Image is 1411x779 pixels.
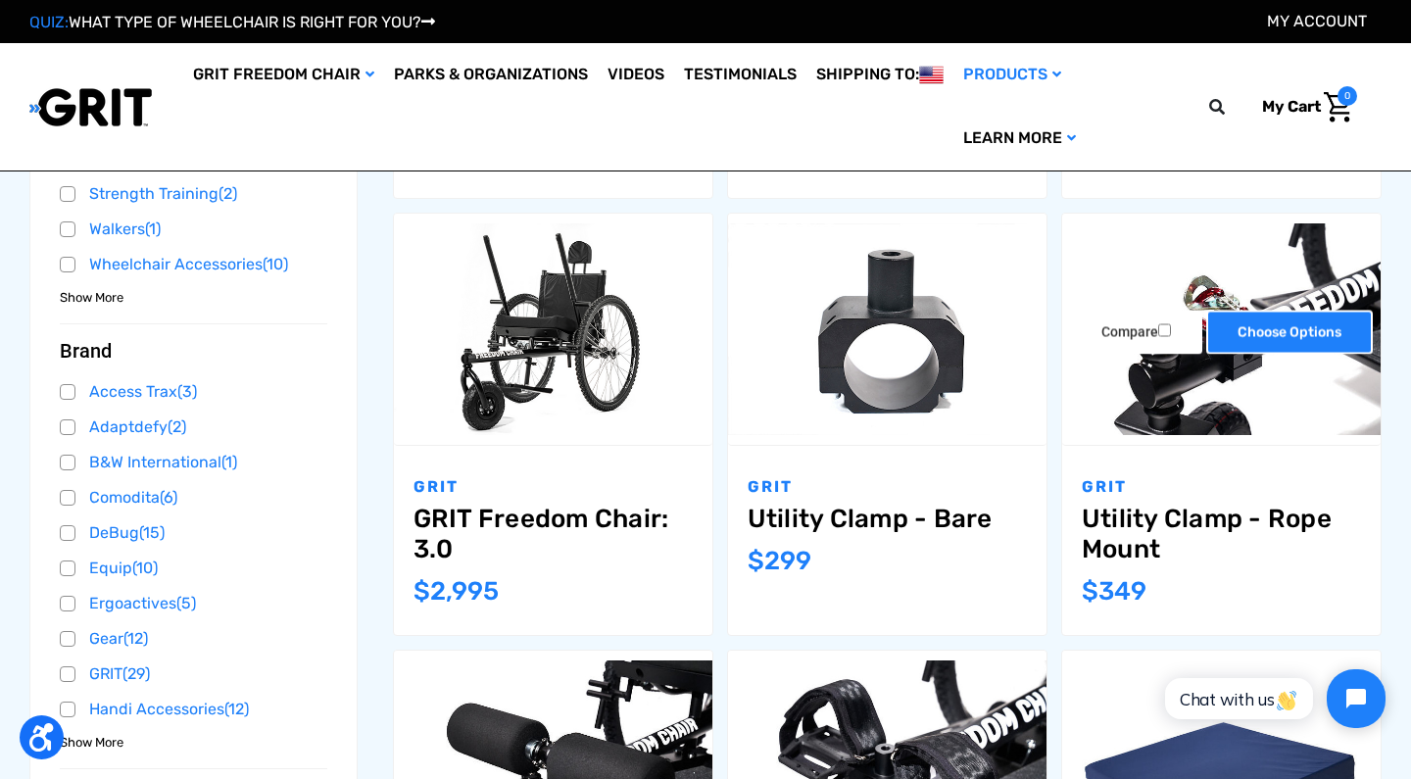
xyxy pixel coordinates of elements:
[1158,323,1171,336] input: Compare
[414,576,499,607] span: $2,995
[748,475,1027,499] p: GRIT
[183,43,384,107] a: GRIT Freedom Chair
[122,664,150,683] span: (29)
[60,589,327,618] a: Ergoactives(5)
[1247,86,1357,127] a: Cart with 0 items
[384,43,598,107] a: Parks & Organizations
[60,339,327,363] button: Brand
[60,659,327,689] a: GRIT(29)
[1082,576,1146,607] span: $349
[598,43,674,107] a: Videos
[748,546,811,576] span: $299
[919,63,944,87] img: us.png
[60,483,327,512] a: Comodita(6)
[60,215,327,244] a: Walkers(1)
[60,413,327,442] a: Adaptdefy(2)
[1082,475,1361,499] p: GRIT
[1070,310,1202,354] label: Compare
[60,339,112,363] span: Brand
[748,504,1027,534] a: Utility Clamp - Bare,$299.00
[221,453,237,471] span: (1)
[177,382,197,401] span: (3)
[29,13,69,31] span: QUIZ:
[60,624,327,654] a: Gear(12)
[263,255,288,273] span: (10)
[60,287,123,306] a: Show More
[1338,86,1357,106] span: 0
[394,214,712,445] a: GRIT Freedom Chair: 3.0,$2,995.00
[1062,214,1381,445] a: Utility Clamp - Rope Mount,$349.00
[953,43,1071,107] a: Products
[414,504,693,564] a: GRIT Freedom Chair: 3.0,$2,995.00
[806,43,953,108] a: Shipping To:
[60,554,327,583] a: Equip(10)
[1143,653,1402,745] iframe: Tidio Chat
[60,695,327,724] a: Handi Accessories(12)
[160,488,177,507] span: (6)
[60,732,123,751] a: Show More
[394,223,712,436] img: GRIT Freedom Chair: 3.0
[728,214,1046,445] a: Utility Clamp - Bare,$299.00
[1206,310,1373,354] a: Choose Options
[1218,86,1247,127] input: Search
[60,733,123,753] span: Show More
[224,700,249,718] span: (12)
[60,377,327,407] a: Access Trax(3)
[1262,97,1321,116] span: My Cart
[414,475,693,499] p: GRIT
[123,629,148,648] span: (12)
[219,184,237,203] span: (2)
[168,417,186,436] span: (2)
[139,523,165,542] span: (15)
[953,107,1086,170] a: Learn More
[728,223,1046,436] img: Utility Clamp - Bare
[29,13,435,31] a: QUIZ:WHAT TYPE OF WHEELCHAIR IS RIGHT FOR YOU?
[60,518,327,548] a: DeBug(15)
[60,179,327,209] a: Strength Training(2)
[176,594,196,612] span: (5)
[674,43,806,107] a: Testimonials
[60,250,327,279] a: Wheelchair Accessories(10)
[1062,223,1381,436] img: Utility Clamp - Rope Mount
[145,219,161,238] span: (1)
[60,288,123,308] span: Show More
[29,87,152,127] img: GRIT All-Terrain Wheelchair and Mobility Equipment
[1324,92,1352,122] img: Cart
[1082,504,1361,564] a: Utility Clamp - Rope Mount,$349.00
[60,448,327,477] a: B&W International(1)
[132,559,158,577] span: (10)
[1267,12,1367,30] a: Account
